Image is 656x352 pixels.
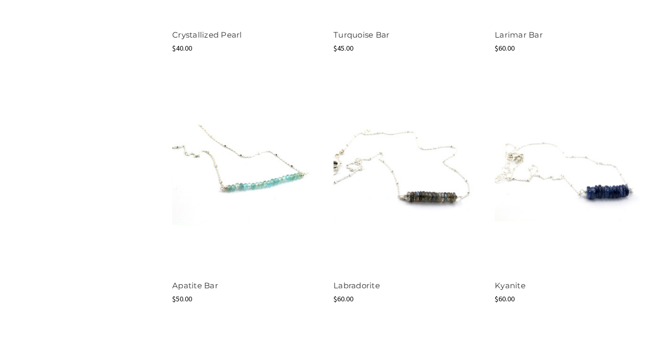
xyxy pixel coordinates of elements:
a: Labradorite [333,76,484,274]
span: $60.00 [495,43,515,53]
a: Kyanite [495,280,526,290]
a: Crystallized Pearl [172,30,242,40]
a: Apatite Bar [172,280,218,290]
span: $40.00 [172,43,192,53]
a: Kyanite [495,76,645,274]
span: $60.00 [495,294,515,303]
a: Apatite Bar [172,76,323,274]
span: $60.00 [333,294,353,303]
img: Kyanite [495,128,645,221]
a: Larimar Bar [495,30,543,40]
a: Labradorite [333,280,380,290]
a: Turquoise Bar [333,30,389,40]
span: $45.00 [333,43,353,53]
img: Apatite Bar [172,125,323,226]
span: $50.00 [172,294,192,303]
img: Labradorite [333,122,484,228]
